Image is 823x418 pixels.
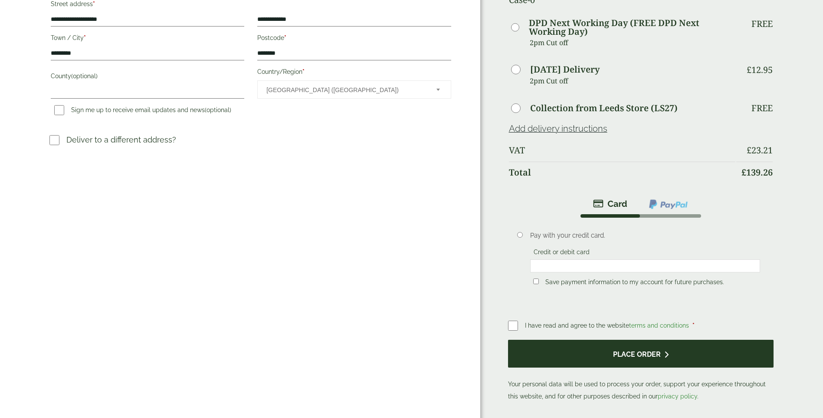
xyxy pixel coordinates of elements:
[533,262,757,270] iframe: Secure card payment input frame
[205,106,231,113] span: (optional)
[530,65,600,74] label: [DATE] Delivery
[741,166,773,178] bdi: 139.26
[530,249,593,258] label: Credit or debit card
[508,340,774,368] button: Place order
[51,32,244,46] label: Town / City
[741,166,746,178] span: £
[66,134,176,146] p: Deliver to a different address?
[284,34,286,41] abbr: required
[530,74,736,87] p: 2pm Cut off
[54,105,64,115] input: Sign me up to receive email updates and news(optional)
[530,231,760,240] p: Pay with your credit card.
[751,103,773,113] p: Free
[51,106,235,116] label: Sign me up to receive email updates and news
[257,80,451,99] span: Country/Region
[629,322,689,329] a: terms and conditions
[747,64,773,76] bdi: 12.95
[51,70,244,85] label: County
[93,0,95,7] abbr: required
[509,162,736,183] th: Total
[530,104,678,113] label: Collection from Leeds Store (LS27)
[71,73,98,80] span: (optional)
[509,140,736,161] th: VAT
[84,34,86,41] abbr: required
[692,322,695,329] abbr: required
[508,340,774,403] p: Your personal data will be used to process your order, support your experience throughout this we...
[525,322,691,329] span: I have read and agree to the website
[529,19,735,36] label: DPD Next Working Day (FREE DPD Next Working Day)
[257,32,451,46] label: Postcode
[257,66,451,80] label: Country/Region
[747,64,751,76] span: £
[747,144,773,156] bdi: 23.21
[530,36,736,49] p: 2pm Cut off
[648,199,689,210] img: ppcp-gateway.png
[302,68,305,75] abbr: required
[266,81,424,99] span: United Kingdom (UK)
[593,199,627,209] img: stripe.png
[509,123,607,134] a: Add delivery instructions
[658,393,697,400] a: privacy policy
[542,279,728,288] label: Save payment information to my account for future purchases.
[747,144,751,156] span: £
[751,19,773,29] p: Free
